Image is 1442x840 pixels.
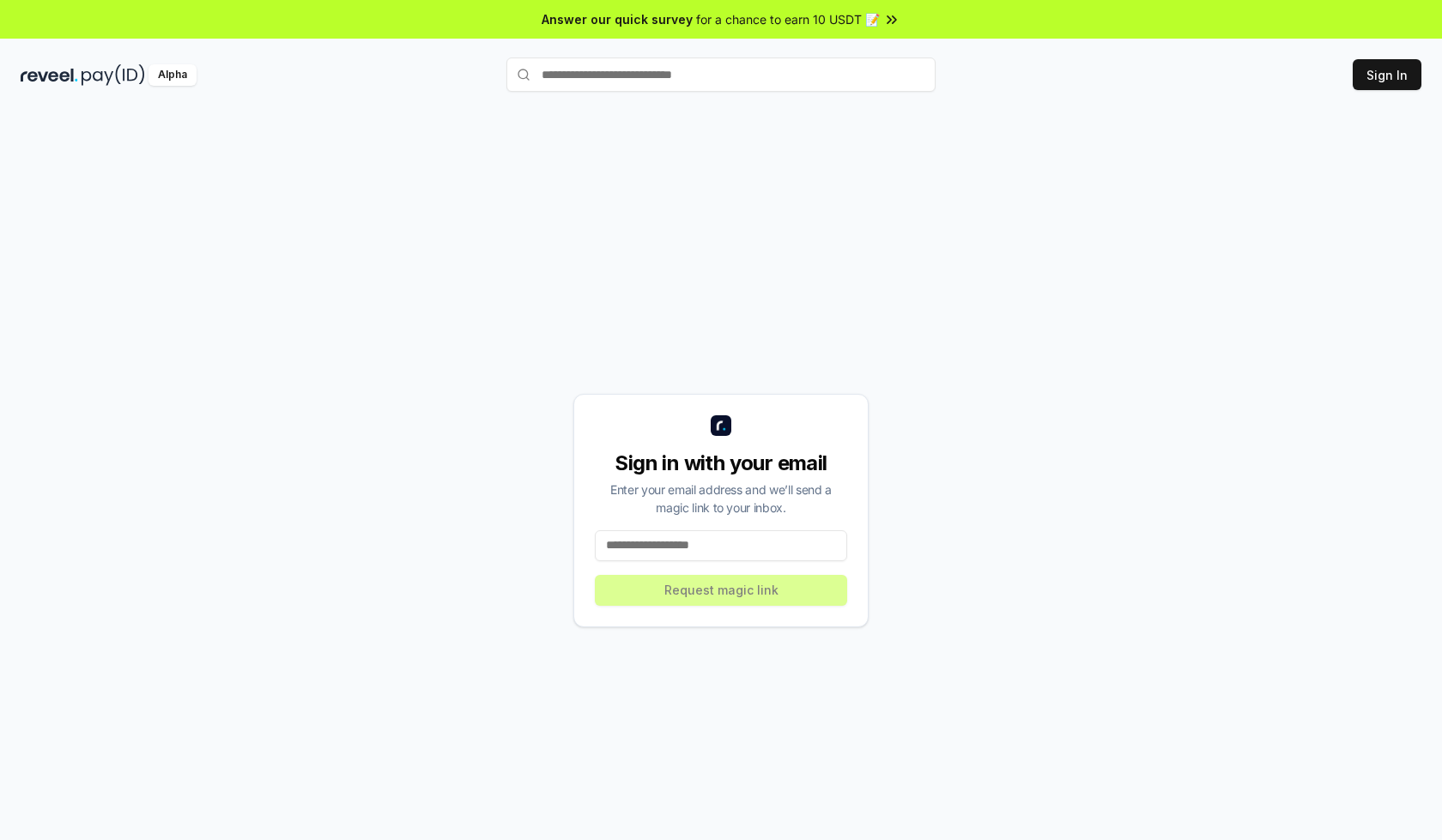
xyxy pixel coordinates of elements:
[595,480,847,517] div: Enter your email address and we’ll send a magic link to your inbox.
[1353,59,1421,90] button: Sign In
[696,10,880,28] span: for a chance to earn 10 USDT 📝
[542,10,693,28] span: Answer our quick survey
[148,64,197,86] div: Alpha
[595,450,847,477] div: Sign in with your email
[711,415,731,436] img: logo_small
[21,64,78,86] img: reveel_dark
[82,64,145,86] img: pay_id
